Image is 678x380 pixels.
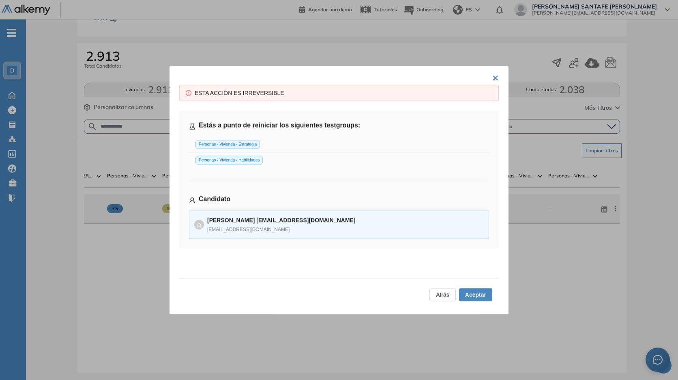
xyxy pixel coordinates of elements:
[429,288,456,301] button: Atrás
[459,288,492,301] button: Aceptar
[207,227,290,233] span: [EMAIL_ADDRESS][DOMAIN_NAME]
[207,217,356,224] strong: [PERSON_NAME] [EMAIL_ADDRESS][DOMAIN_NAME]
[189,197,195,203] span: user
[196,223,202,229] span: user
[465,290,486,299] span: Aceptar
[436,290,449,299] span: Atrás
[189,194,489,204] h5: Candidato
